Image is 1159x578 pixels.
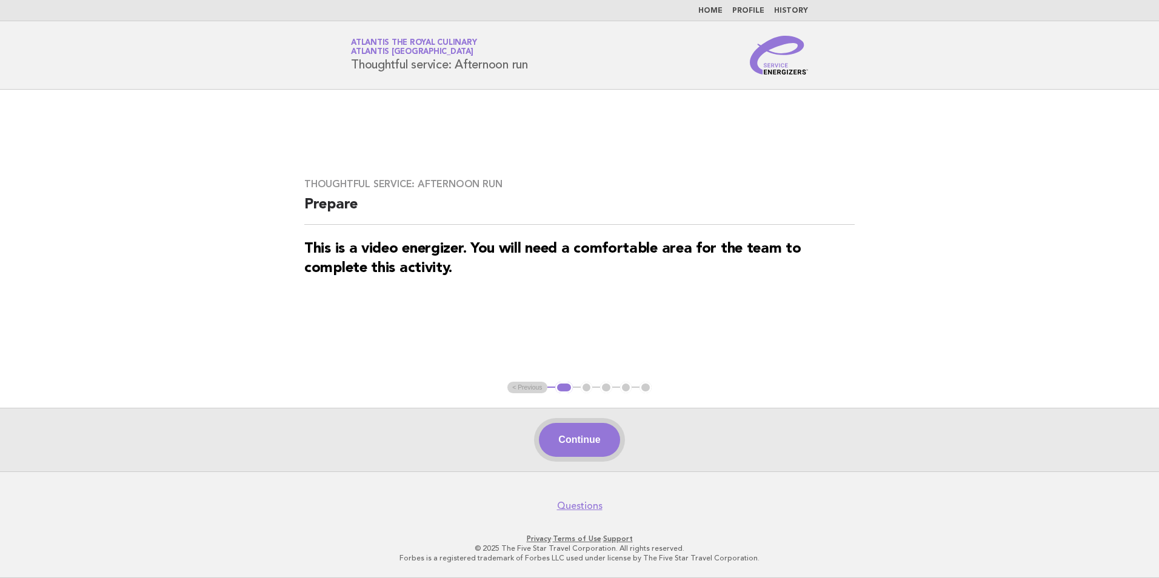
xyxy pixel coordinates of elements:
[304,178,855,190] h3: Thoughtful service: Afternoon run
[555,382,573,394] button: 1
[527,534,551,543] a: Privacy
[539,423,620,457] button: Continue
[698,7,723,15] a: Home
[732,7,764,15] a: Profile
[750,36,808,75] img: Service Energizers
[209,543,950,553] p: © 2025 The Five Star Travel Corporation. All rights reserved.
[209,534,950,543] p: · ·
[774,7,808,15] a: History
[603,534,633,543] a: Support
[351,39,528,71] h1: Thoughtful service: Afternoon run
[304,242,801,276] strong: This is a video energizer. You will need a comfortable area for the team to complete this activity.
[351,48,473,56] span: Atlantis [GEOGRAPHIC_DATA]
[304,195,855,225] h2: Prepare
[553,534,601,543] a: Terms of Use
[557,500,603,512] a: Questions
[209,553,950,563] p: Forbes is a registered trademark of Forbes LLC used under license by The Five Star Travel Corpora...
[351,39,476,56] a: Atlantis the Royal CulinaryAtlantis [GEOGRAPHIC_DATA]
